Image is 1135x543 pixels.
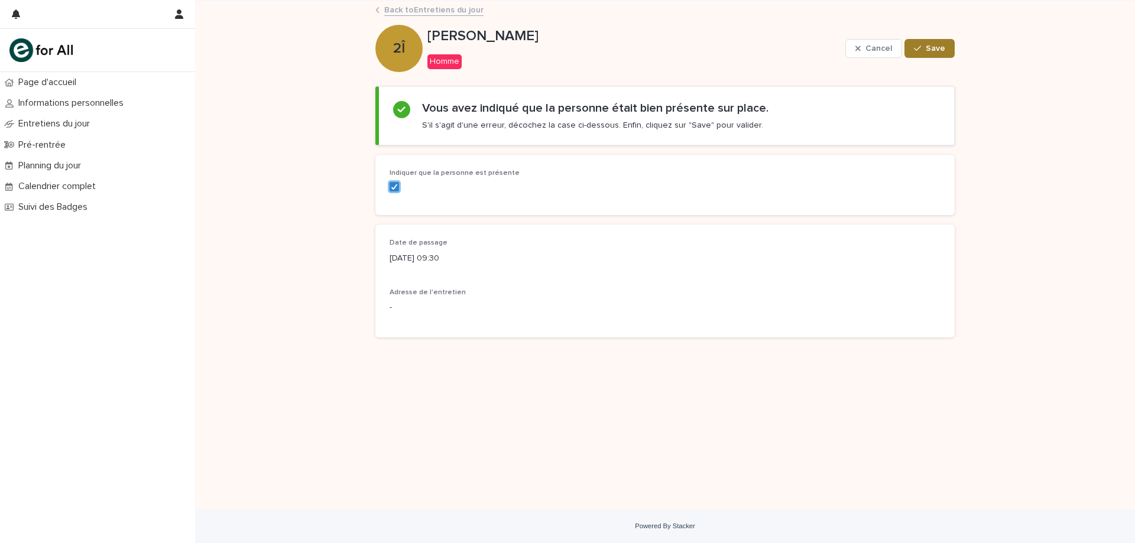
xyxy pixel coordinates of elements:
p: Suivi des Badges [14,201,97,213]
div: Homme [427,54,462,69]
span: Cancel [865,44,892,53]
p: Entretiens du jour [14,118,99,129]
p: Planning du jour [14,160,90,171]
span: Adresse de l'entretien [390,289,466,296]
p: - [390,301,941,314]
img: mHINNnv7SNCQZijbaqql [9,38,73,62]
p: Calendrier complet [14,181,105,192]
span: Date de passage [390,239,447,246]
p: Page d'accueil [14,77,86,88]
button: Cancel [845,39,902,58]
p: [DATE] 09:30 [390,252,564,265]
p: S'il s'agit d'une erreur, décochez la case ci-dessous. Enfin, cliquez sur "Save" pour valider. [422,120,763,131]
p: Informations personnelles [14,97,133,109]
span: Save [926,44,945,53]
h2: Vous avez indiqué que la personne était bien présente sur place. [422,101,768,115]
a: Back toEntretiens du jour [384,2,484,16]
a: Powered By Stacker [635,522,695,529]
button: Save [904,39,955,58]
span: Indiquer que la personne est présente [390,170,520,177]
p: Pré-rentrée [14,139,75,151]
p: [PERSON_NAME] [427,28,841,45]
